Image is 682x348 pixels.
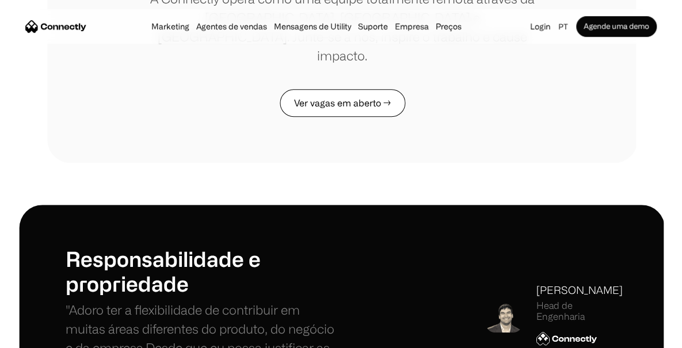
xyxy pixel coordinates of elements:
h1: Responsabilidade e propriedade [66,246,342,296]
aside: Language selected: Português (Brasil) [12,327,69,344]
a: home [25,18,86,35]
a: Login [527,18,554,35]
a: Ver vagas em aberto → [280,89,405,117]
a: Agende uma demo [576,16,657,37]
ul: Language list [23,328,69,344]
a: Mensagens de Utility [270,22,355,31]
a: Marketing [148,22,193,31]
div: Head de Engenharia [536,300,623,322]
a: Agentes de vendas [193,22,270,31]
a: Preços [432,22,465,31]
div: Empresa [395,18,429,35]
div: pt [558,18,567,35]
a: Suporte [355,22,391,31]
div: Empresa [391,18,432,35]
div: pt [554,18,576,35]
div: [PERSON_NAME] [536,282,623,298]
